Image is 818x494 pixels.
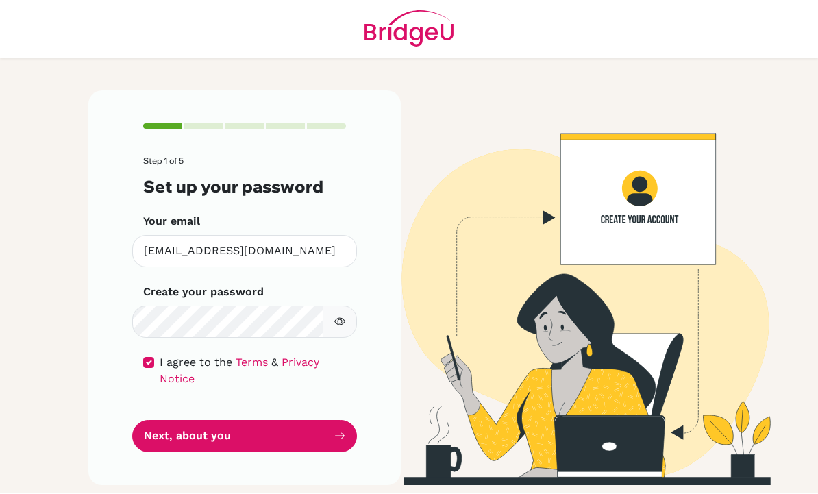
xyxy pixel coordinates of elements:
button: Next, about you [132,421,357,453]
span: Step 1 of 5 [143,156,184,166]
h3: Set up your password [143,177,346,197]
label: Create your password [143,284,264,301]
span: I agree to the [160,356,232,369]
input: Insert your email* [132,236,357,268]
label: Your email [143,214,200,230]
a: Terms [236,356,268,369]
a: Privacy Notice [160,356,319,386]
span: & [271,356,278,369]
